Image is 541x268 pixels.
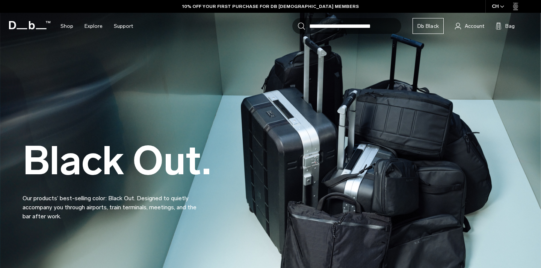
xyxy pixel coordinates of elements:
a: Account [455,21,484,30]
a: Shop [60,13,73,40]
span: Bag [505,22,515,30]
span: Account [465,22,484,30]
button: Bag [496,21,515,30]
h2: Black Out. [23,141,211,181]
a: 10% OFF YOUR FIRST PURCHASE FOR DB [DEMOGRAPHIC_DATA] MEMBERS [182,3,359,10]
a: Db Black [413,18,444,34]
p: Our products’ best-selling color: Black Out. Designed to quietly accompany you through airports, ... [23,185,203,221]
nav: Main Navigation [55,13,139,40]
a: Explore [85,13,103,40]
a: Support [114,13,133,40]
